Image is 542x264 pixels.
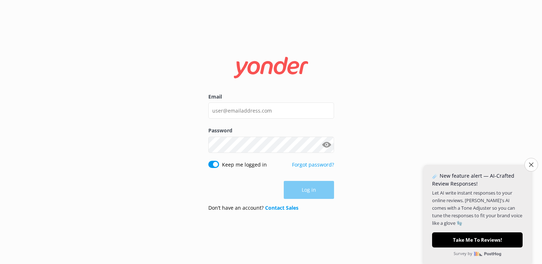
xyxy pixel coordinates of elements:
[208,93,334,101] label: Email
[265,204,298,211] a: Contact Sales
[222,161,267,169] label: Keep me logged in
[208,127,334,135] label: Password
[208,204,298,212] p: Don’t have an account?
[208,103,334,119] input: user@emailaddress.com
[292,161,334,168] a: Forgot password?
[320,137,334,152] button: Show password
